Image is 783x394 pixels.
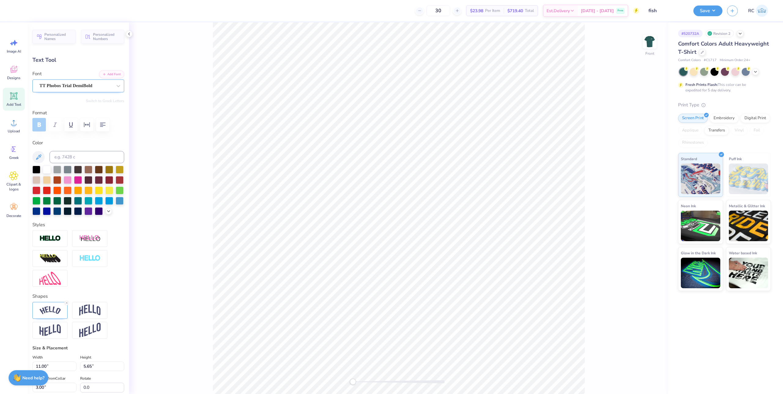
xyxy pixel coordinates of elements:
label: Distance from Collar [32,375,65,382]
button: Personalized Names [32,30,76,44]
button: Save [693,6,722,16]
span: Upload [8,129,20,134]
span: Water based Ink [729,250,757,256]
label: Font [32,70,42,77]
label: Styles [32,221,45,228]
div: Digital Print [740,114,770,123]
img: 3D Illusion [39,254,61,263]
input: – – [426,5,450,16]
img: Rise [79,323,101,338]
span: Minimum Order: 24 + [720,58,750,63]
span: Designs [7,75,20,80]
div: This color can be expedited for 5 day delivery. [685,82,761,93]
div: Front [645,51,654,56]
div: Size & Placement [32,345,124,351]
input: e.g. 7428 c [50,151,124,163]
div: Applique [678,126,703,135]
span: Image AI [7,49,21,54]
strong: Need help? [22,375,44,381]
label: Format [32,109,124,116]
span: Comfort Colors Adult Heavyweight T-Shirt [678,40,769,56]
div: Accessibility label [350,379,356,385]
label: Width [32,354,43,361]
span: Puff Ink [729,156,742,162]
span: Per Item [485,8,500,14]
span: Metallic & Glitter Ink [729,203,765,209]
div: Transfers [704,126,729,135]
span: [DATE] - [DATE] [581,8,614,14]
div: Revision 2 [706,30,734,37]
img: Flag [39,324,61,336]
label: Rotate [80,375,91,382]
label: Height [80,354,91,361]
span: Clipart & logos [4,182,24,192]
img: Shadow [79,235,101,242]
span: Add Text [6,102,21,107]
img: Rio Cabojoc [756,5,768,17]
img: Standard [681,164,720,194]
span: Glow in the Dark Ink [681,250,716,256]
img: Free Distort [39,272,61,285]
img: Puff Ink [729,164,768,194]
span: Neon Ink [681,203,696,209]
img: Neon Ink [681,211,720,241]
img: Glow in the Dark Ink [681,258,720,288]
span: Free [618,9,623,13]
span: Est. Delivery [547,8,570,14]
span: Personalized Names [44,32,72,41]
span: $23.98 [470,8,483,14]
img: Negative Space [79,255,101,262]
button: Add Font [99,70,124,78]
img: Stroke [39,235,61,242]
span: # C1717 [704,58,717,63]
div: Screen Print [678,114,708,123]
label: Color [32,139,124,146]
img: Front [644,35,656,48]
a: RC [745,5,771,17]
input: Untitled Design [644,5,689,17]
div: # 520732A [678,30,703,37]
span: Total [525,8,534,14]
div: Embroidery [710,114,739,123]
div: Foil [750,126,764,135]
img: Water based Ink [729,258,768,288]
div: Print Type [678,101,771,109]
img: Metallic & Glitter Ink [729,211,768,241]
span: Greek [9,155,19,160]
div: Vinyl [731,126,748,135]
span: Personalized Numbers [93,32,121,41]
button: Personalized Numbers [81,30,124,44]
label: Shapes [32,293,48,300]
img: Arc [39,306,61,315]
button: Switch to Greek Letters [86,98,124,103]
span: Comfort Colors [678,58,701,63]
strong: Fresh Prints Flash: [685,82,718,87]
img: Arch [79,304,101,316]
div: Rhinestones [678,138,708,147]
span: Standard [681,156,697,162]
span: Decorate [6,213,21,218]
div: Text Tool [32,56,124,64]
span: RC [748,7,754,14]
span: $719.40 [507,8,523,14]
